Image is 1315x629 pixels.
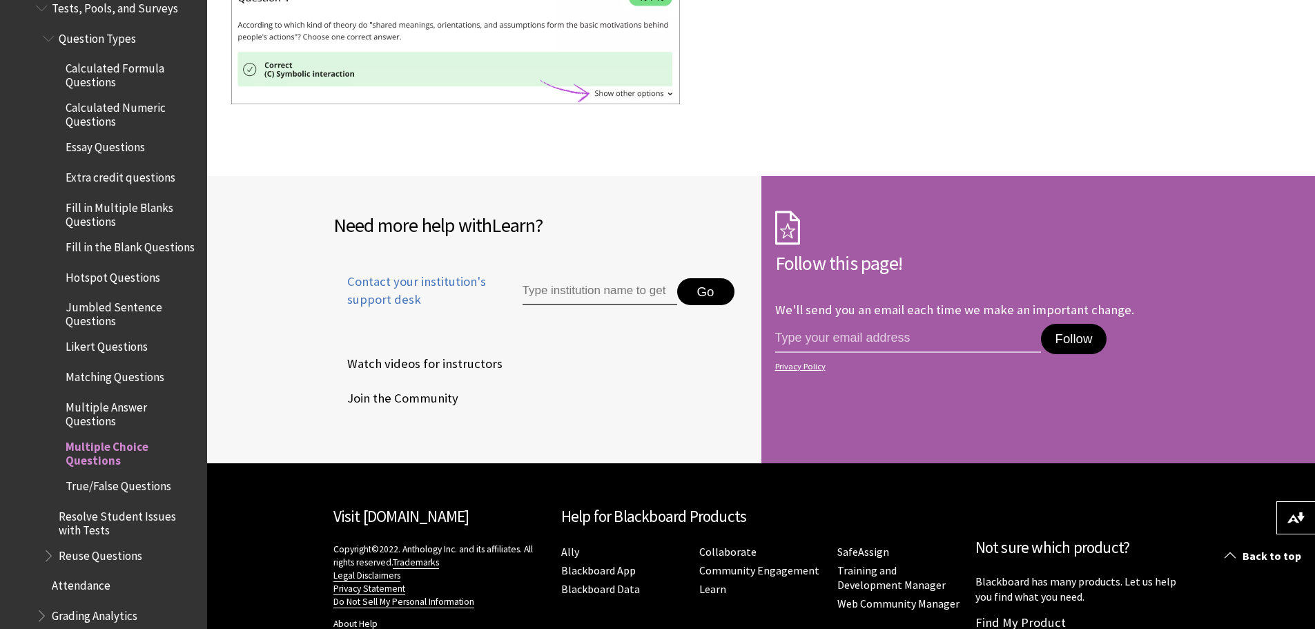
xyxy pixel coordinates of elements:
a: Back to top [1214,543,1315,569]
span: Fill in Multiple Blanks Questions [66,196,197,229]
span: True/False Questions [66,474,171,493]
a: Contact your institution's support desk [333,273,491,325]
h2: Follow this page! [775,249,1189,278]
a: Community Engagement [699,563,819,578]
span: Question Types [59,27,136,46]
span: Contact your institution's support desk [333,273,491,309]
a: Watch videos for instructors [333,354,505,374]
p: Copyright©2022. Anthology Inc. and its affiliates. All rights reserved. [333,543,547,608]
a: Privacy Statement [333,583,405,595]
img: Subscription Icon [775,211,800,245]
a: Training and Development Manager [837,563,946,592]
a: Blackboard Data [561,582,640,597]
span: Join the Community [333,388,458,409]
a: Collaborate [699,545,757,559]
span: Learn [491,213,535,238]
span: Hotspot Questions [66,266,160,284]
a: SafeAssign [837,545,889,559]
h2: Not sure which product? [975,536,1189,560]
h2: Need more help with ? [333,211,748,240]
span: Fill in the Blank Questions [66,235,195,254]
span: Multiple Answer Questions [66,396,197,428]
a: Legal Disclaimers [333,570,400,582]
button: Follow [1041,324,1106,354]
span: Extra credit questions [66,166,175,184]
span: Multiple Choice Questions [66,435,197,467]
span: Watch videos for instructors [333,354,503,374]
span: Attendance [52,574,110,593]
span: Likert Questions [66,336,148,354]
a: Ally [561,545,579,559]
a: Trademarks [393,557,439,569]
span: Resolve Student Issues with Tests [59,505,197,537]
a: Do Not Sell My Personal Information [333,596,474,608]
a: Join the Community [333,388,461,409]
button: Go [677,278,734,306]
span: Calculated Numeric Questions [66,97,197,129]
p: We'll send you an email each time we make an important change. [775,302,1134,318]
span: Matching Questions [66,365,164,384]
h2: Help for Blackboard Products [561,505,962,529]
a: Blackboard App [561,563,636,578]
span: Reuse Questions [59,544,142,563]
input: Type institution name to get support [523,278,677,306]
span: Essay Questions [66,136,145,155]
span: Jumbled Sentence Questions [66,296,197,328]
span: Calculated Formula Questions [66,57,197,89]
a: Learn [699,582,726,597]
a: Privacy Policy [775,362,1185,371]
a: Web Community Manager [837,597,960,611]
input: email address [775,324,1042,353]
span: Grading Analytics [52,604,137,623]
a: Visit [DOMAIN_NAME] [333,506,469,526]
p: Blackboard has many products. Let us help you find what you need. [975,574,1189,605]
